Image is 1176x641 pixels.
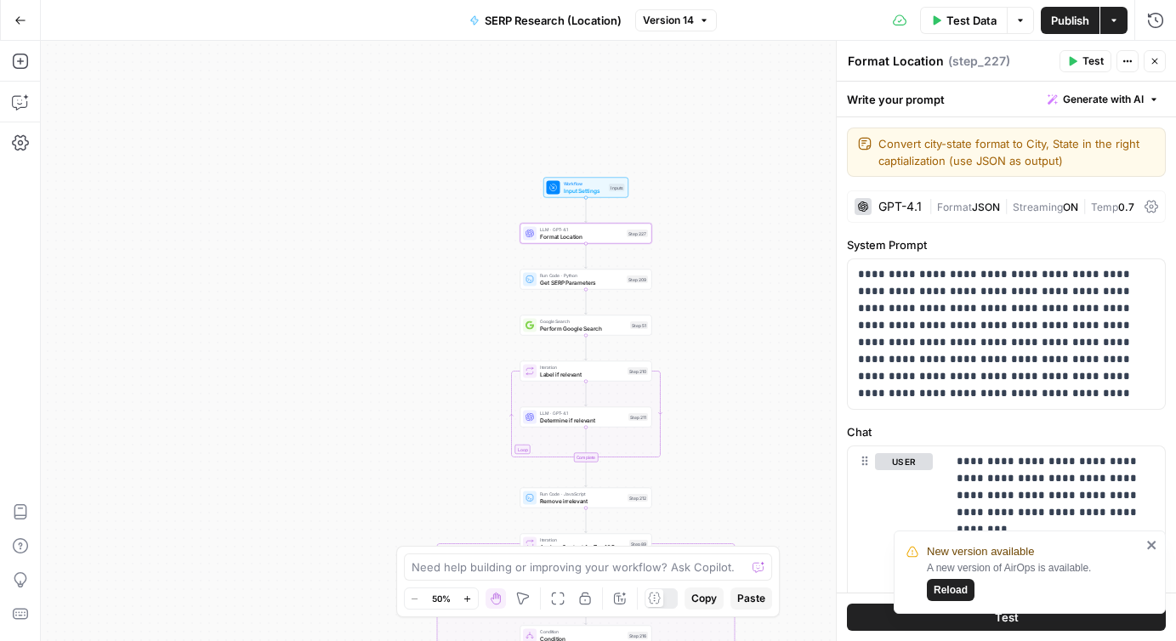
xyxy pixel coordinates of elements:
[520,269,652,290] div: Run Code · PythonGet SERP ParametersStep 209
[540,542,626,551] span: Analyze Content for Top 10 Ranking Pages
[540,370,624,378] span: Label if relevant
[585,382,588,406] g: Edge from step_210 to step_211
[629,540,648,547] div: Step 89
[540,410,625,417] span: LLM · GPT-4.1
[485,12,622,29] span: SERP Research (Location)
[585,600,588,625] g: Edge from step_213 to step_216
[1078,197,1091,214] span: |
[540,278,623,286] span: Get SERP Parameters
[585,198,588,223] g: Edge from start to step_227
[946,12,997,29] span: Test Data
[585,462,588,487] g: Edge from step_210-iteration-end to step_212
[934,582,968,598] span: Reload
[609,184,625,191] div: Inputs
[540,226,623,233] span: LLM · GPT-4.1
[520,453,652,462] div: Complete
[520,315,652,336] div: Google SearchPerform Google SearchStep 51
[635,9,717,31] button: Version 14
[628,367,648,375] div: Step 210
[847,604,1166,631] button: Test
[585,508,588,533] g: Edge from step_212 to step_89
[540,536,626,543] span: Iteration
[848,53,944,70] textarea: Format Location
[564,180,606,187] span: Workflow
[1013,201,1063,213] span: Streaming
[627,275,648,283] div: Step 209
[1060,50,1111,72] button: Test
[1063,92,1144,107] span: Generate with AI
[540,324,627,332] span: Perform Google Search
[1041,88,1166,111] button: Generate with AI
[520,534,652,554] div: IterationAnalyze Content for Top 10 Ranking PagesStep 89
[878,201,922,213] div: GPT-4.1
[1051,12,1089,29] span: Publish
[685,587,724,610] button: Copy
[920,7,1007,34] button: Test Data
[1000,197,1013,214] span: |
[995,609,1019,626] span: Test
[875,453,933,470] button: user
[540,416,625,424] span: Determine if relevant
[929,197,937,214] span: |
[540,318,627,325] span: Google Search
[1118,201,1134,213] span: 0.7
[927,543,1034,560] span: New version available
[937,201,972,213] span: Format
[540,628,624,635] span: Condition
[847,236,1166,253] label: System Prompt
[585,244,588,269] g: Edge from step_227 to step_209
[540,232,623,241] span: Format Location
[520,224,652,244] div: LLM · GPT-4.1Format LocationStep 227
[878,135,1155,169] textarea: Convert city-state format to City, State in the right captialization (use JSON as output)
[627,230,648,237] div: Step 227
[585,290,588,315] g: Edge from step_209 to step_51
[585,336,588,360] g: Edge from step_51 to step_210
[1082,54,1104,69] span: Test
[432,592,451,605] span: 50%
[540,491,624,497] span: Run Code · JavaScript
[628,494,648,502] div: Step 212
[691,591,717,606] span: Copy
[927,579,974,601] button: Reload
[737,591,765,606] span: Paste
[540,364,624,371] span: Iteration
[540,496,624,505] span: Remove irrelevant
[630,321,648,329] div: Step 51
[1146,538,1158,552] button: close
[540,272,623,279] span: Run Code · Python
[520,407,652,428] div: LLM · GPT-4.1Determine if relevantStep 211
[948,53,1010,70] span: ( step_227 )
[1041,7,1099,34] button: Publish
[520,488,652,508] div: Run Code · JavaScriptRemove irrelevantStep 212
[927,560,1141,601] div: A new version of AirOps is available.
[972,201,1000,213] span: JSON
[574,453,599,462] div: Complete
[643,13,694,28] span: Version 14
[628,632,648,639] div: Step 216
[564,186,606,195] span: Input Settings
[730,587,772,610] button: Paste
[1091,201,1118,213] span: Temp
[837,82,1176,116] div: Write your prompt
[847,423,1166,440] label: Chat
[520,178,652,198] div: WorkflowInput SettingsInputs
[628,413,648,421] div: Step 211
[1063,201,1078,213] span: ON
[520,361,652,382] div: LoopIterationLabel if relevantStep 210
[459,7,632,34] button: SERP Research (Location)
